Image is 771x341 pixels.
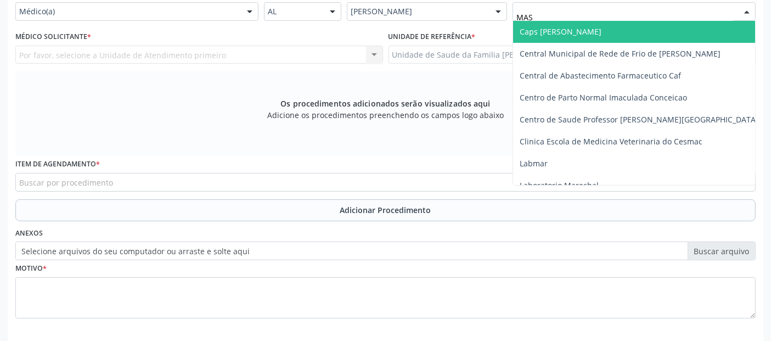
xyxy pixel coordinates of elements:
[516,6,733,28] input: Unidade de atendimento
[520,92,687,103] span: Centro de Parto Normal Imaculada Conceicao
[15,156,100,173] label: Item de agendamento
[520,70,681,81] span: Central de Abastecimento Farmaceutico Caf
[389,29,476,46] label: Unidade de referência
[520,136,702,147] span: Clinica Escola de Medicina Veterinaria do Cesmac
[15,29,91,46] label: Médico Solicitante
[340,204,431,216] span: Adicionar Procedimento
[520,158,548,169] span: Labmar
[19,6,236,17] span: Médico(a)
[520,114,758,125] span: Centro de Saude Professor [PERSON_NAME][GEOGRAPHIC_DATA]
[19,177,113,188] span: Buscar por procedimento
[280,98,490,109] span: Os procedimentos adicionados serão visualizados aqui
[520,48,721,59] span: Central Municipal de Rede de Frio de [PERSON_NAME]
[351,6,485,17] span: [PERSON_NAME]
[268,6,319,17] span: AL
[520,180,599,191] span: Laboratorio Marechal
[267,109,504,121] span: Adicione os procedimentos preenchendo os campos logo abaixo
[15,260,47,277] label: Motivo
[15,225,43,242] label: Anexos
[15,199,756,221] button: Adicionar Procedimento
[520,26,601,37] span: Caps [PERSON_NAME]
